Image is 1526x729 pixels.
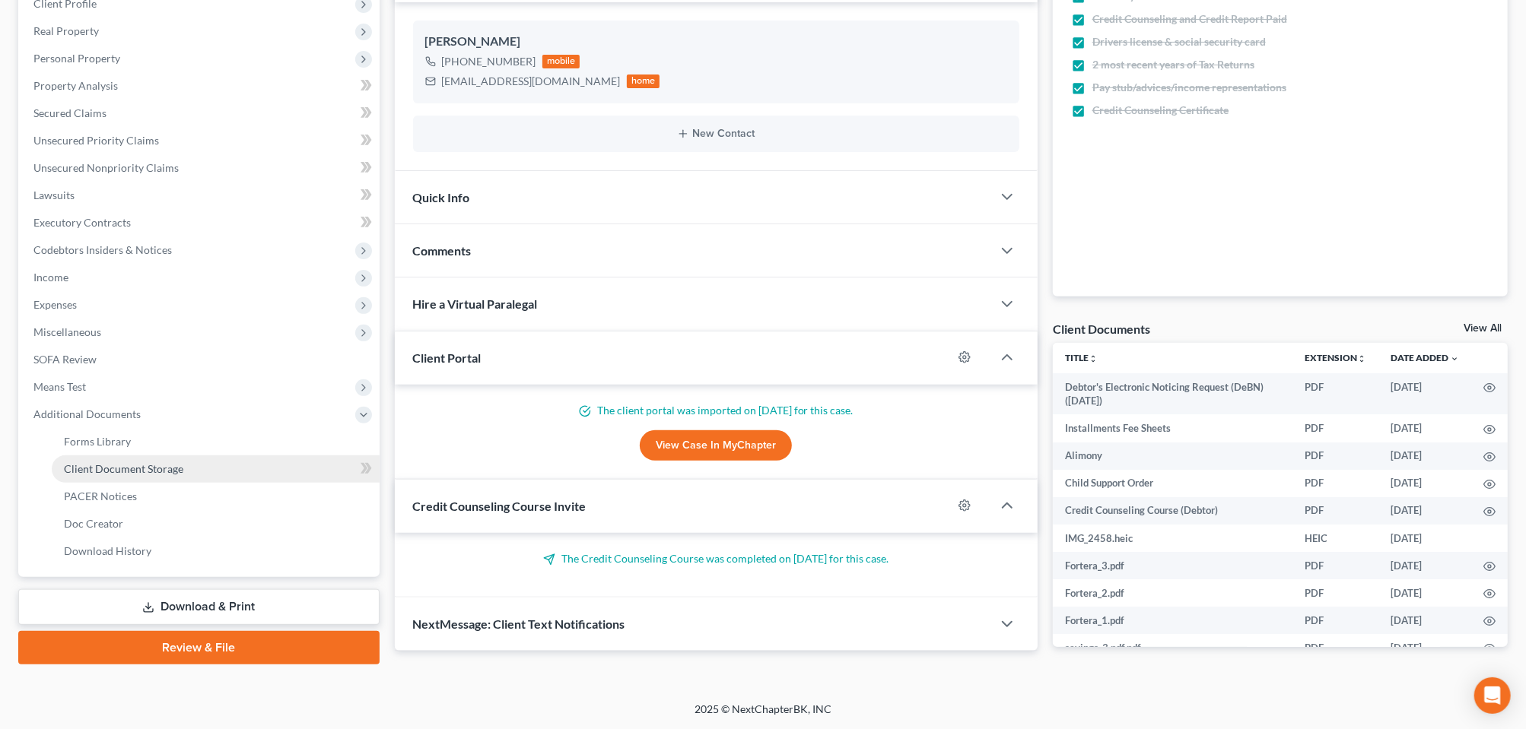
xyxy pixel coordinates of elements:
[33,325,101,338] span: Miscellaneous
[1092,34,1266,49] span: Drivers license & social security card
[1092,11,1287,27] span: Credit Counseling and Credit Report Paid
[64,544,151,557] span: Download History
[21,154,380,182] a: Unsecured Nonpriority Claims
[21,209,380,236] a: Executory Contracts
[33,106,107,119] span: Secured Claims
[33,161,179,174] span: Unsecured Nonpriority Claims
[52,428,380,455] a: Forms Library
[329,702,1197,729] div: 2025 © NextChapterBK, INC
[1053,321,1150,337] div: Client Documents
[33,298,77,311] span: Expenses
[413,296,538,311] span: Hire a Virtual Paralegal
[1292,442,1378,470] td: PDF
[1378,470,1471,497] td: [DATE]
[425,128,1007,140] button: New Contact
[1378,579,1471,607] td: [DATE]
[413,350,482,365] span: Client Portal
[1292,470,1378,497] td: PDF
[1378,607,1471,634] td: [DATE]
[1053,414,1292,442] td: Installments Fee Sheets
[1053,552,1292,579] td: Fortera_3.pdf
[52,455,380,483] a: Client Document Storage
[21,127,380,154] a: Unsecured Priority Claims
[1464,323,1502,334] a: View All
[1292,634,1378,661] td: PDF
[1292,414,1378,442] td: PDF
[1053,579,1292,607] td: Fortera_2.pdf
[1089,354,1098,363] i: unfold_more
[413,190,470,204] span: Quick Info
[1092,80,1286,95] span: Pay stub/advices/income representations
[33,24,99,37] span: Real Property
[1292,607,1378,634] td: PDF
[413,499,587,513] span: Credit Counseling Course Invite
[1292,552,1378,579] td: PDF
[442,74,621,89] div: [EMAIL_ADDRESS][DOMAIN_NAME]
[627,74,660,88] div: home
[1053,607,1292,634] td: Fortera_1.pdf
[1450,354,1459,363] i: expand_more
[52,483,380,510] a: PACER Notices
[33,271,68,284] span: Income
[1391,352,1459,363] a: Date Added expand_more
[1474,677,1511,714] div: Open Intercom Messenger
[1053,634,1292,661] td: savings_3.pdf.pdf
[33,189,75,201] span: Lawsuits
[18,631,380,664] a: Review & File
[1305,352,1366,363] a: Extensionunfold_more
[33,407,141,420] span: Additional Documents
[413,551,1019,566] p: The Credit Counseling Course was completed on [DATE] for this case.
[1292,525,1378,552] td: HEIC
[1292,579,1378,607] td: PDF
[1378,634,1471,661] td: [DATE]
[33,52,120,65] span: Personal Property
[1065,352,1098,363] a: Titleunfold_more
[413,243,472,258] span: Comments
[33,216,131,229] span: Executory Contracts
[1378,414,1471,442] td: [DATE]
[33,134,159,147] span: Unsecured Priority Claims
[21,182,380,209] a: Lawsuits
[1378,525,1471,552] td: [DATE]
[1053,470,1292,497] td: Child Support Order
[33,243,172,256] span: Codebtors Insiders & Notices
[33,353,97,366] span: SOFA Review
[1378,552,1471,579] td: [DATE]
[1092,57,1254,72] span: 2 most recent years of Tax Returns
[33,380,86,393] span: Means Test
[33,79,118,92] span: Property Analysis
[1053,497,1292,525] td: Credit Counseling Course (Debtor)
[1053,442,1292,470] td: Alimony
[1053,525,1292,552] td: IMG_2458.heic
[64,462,183,475] span: Client Document Storage
[1378,497,1471,525] td: [DATE]
[413,403,1019,418] p: The client portal was imported on [DATE] for this case.
[52,537,380,565] a: Download History
[413,616,625,631] span: NextMessage: Client Text Notifications
[1378,442,1471,470] td: [DATE]
[1357,354,1366,363] i: unfold_more
[1292,497,1378,525] td: PDF
[64,517,123,530] span: Doc Creator
[425,33,1007,51] div: [PERSON_NAME]
[21,72,380,100] a: Property Analysis
[52,510,380,537] a: Doc Creator
[1092,103,1229,118] span: Credit Counseling Certificate
[21,346,380,373] a: SOFA Review
[1053,373,1292,415] td: Debtor's Electronic Noticing Request (DeBN) ([DATE])
[442,54,536,69] div: [PHONE_NUMBER]
[64,435,131,448] span: Forms Library
[18,589,380,625] a: Download & Print
[1378,373,1471,415] td: [DATE]
[542,55,580,68] div: mobile
[64,490,137,502] span: PACER Notices
[21,100,380,127] a: Secured Claims
[640,430,792,461] a: View Case in MyChapter
[1292,373,1378,415] td: PDF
